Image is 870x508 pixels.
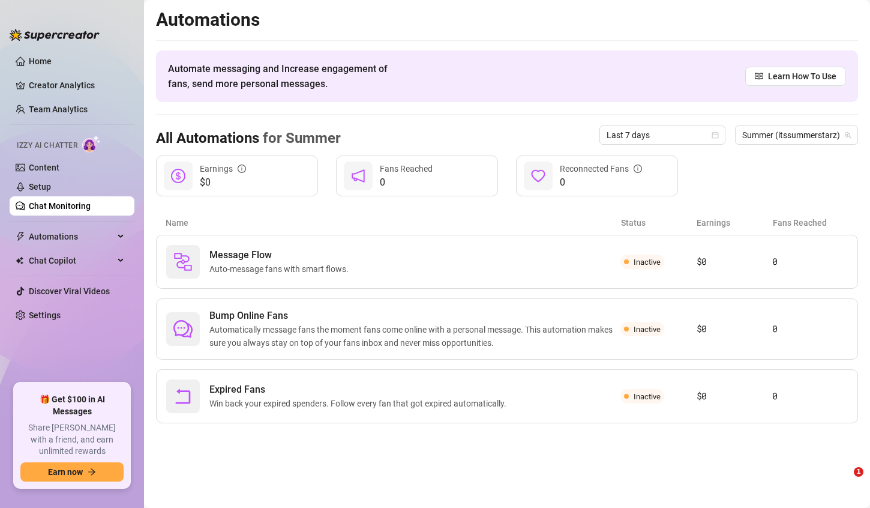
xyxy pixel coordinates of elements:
[200,175,246,190] span: $0
[607,126,718,144] span: Last 7 days
[697,389,772,404] article: $0
[166,216,621,229] article: Name
[621,216,697,229] article: Status
[48,467,83,477] span: Earn now
[173,387,193,406] span: rollback
[697,322,772,336] article: $0
[29,286,110,296] a: Discover Viral Videos
[854,467,863,477] span: 1
[173,319,193,339] span: comment
[209,397,511,410] span: Win back your expired spenders. Follow every fan that got expired automatically.
[773,216,848,229] article: Fans Reached
[755,72,763,80] span: read
[29,163,59,172] a: Content
[209,262,353,276] span: Auto-message fans with smart flows.
[768,70,836,83] span: Learn How To Use
[168,61,399,91] span: Automate messaging and Increase engagement of fans, send more personal messages.
[238,165,246,173] span: info-circle
[772,389,848,404] article: 0
[697,216,772,229] article: Earnings
[20,422,124,458] span: Share [PERSON_NAME] with a friend, and earn unlimited rewards
[29,251,114,270] span: Chat Copilot
[16,232,25,241] span: thunderbolt
[29,227,114,246] span: Automations
[10,29,100,41] img: logo-BBDzfeDw.svg
[742,126,851,144] span: Summer (itssummerstarz)
[209,323,620,349] span: Automatically message fans the moment fans come online with a personal message. This automation m...
[29,76,125,95] a: Creator Analytics
[29,201,91,211] a: Chat Monitoring
[560,162,642,175] div: Reconnected Fans
[697,255,772,269] article: $0
[380,175,433,190] span: 0
[173,252,193,271] img: svg%3e
[772,255,848,269] article: 0
[209,248,353,262] span: Message Flow
[634,258,661,267] span: Inactive
[29,56,52,66] a: Home
[844,132,851,139] span: team
[772,322,848,336] article: 0
[29,104,88,114] a: Team Analytics
[171,169,185,183] span: dollar
[634,165,642,173] span: info-circle
[209,383,511,397] span: Expired Fans
[156,129,341,148] h3: All Automations
[20,462,124,482] button: Earn nowarrow-right
[351,169,365,183] span: notification
[712,132,719,139] span: calendar
[17,140,77,151] span: Izzy AI Chatter
[259,130,341,147] span: for Summer
[745,67,846,86] a: Learn How To Use
[29,310,61,320] a: Settings
[829,467,858,496] iframe: Intercom live chat
[16,256,23,265] img: Chat Copilot
[29,182,51,192] a: Setup
[560,175,642,190] span: 0
[82,135,101,153] img: AI Chatter
[88,468,96,476] span: arrow-right
[634,392,661,401] span: Inactive
[200,162,246,175] div: Earnings
[634,325,661,334] span: Inactive
[531,169,545,183] span: heart
[20,394,124,417] span: 🎁 Get $100 in AI Messages
[209,309,620,323] span: Bump Online Fans
[156,8,858,31] h2: Automations
[380,164,433,174] span: Fans Reached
